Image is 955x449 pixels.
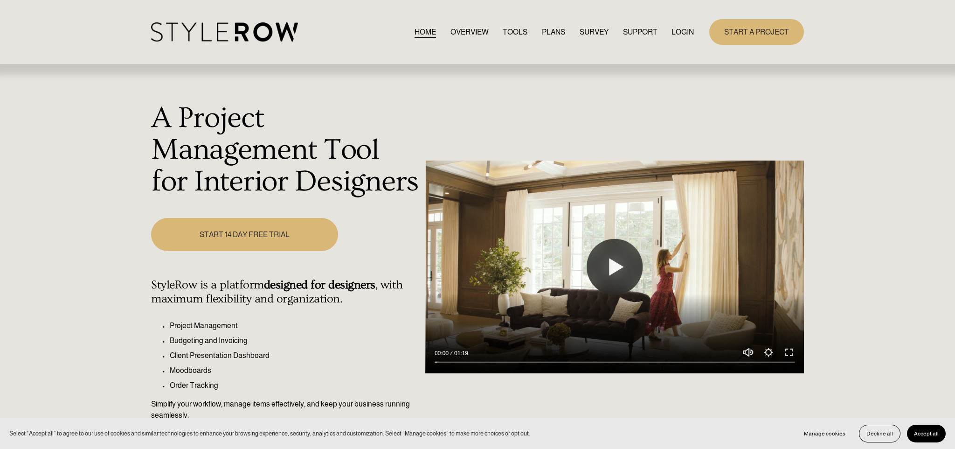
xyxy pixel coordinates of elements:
a: OVERVIEW [450,26,489,38]
p: Select “Accept all” to agree to our use of cookies and similar technologies to enhance your brows... [9,429,530,438]
a: LOGIN [671,26,694,38]
div: Duration [451,349,471,358]
p: Order Tracking [170,380,420,391]
div: Current time [435,349,451,358]
strong: designed for designers [264,278,375,292]
button: Decline all [859,425,900,442]
p: Budgeting and Invoicing [170,335,420,346]
span: Accept all [914,430,939,437]
a: HOME [415,26,436,38]
a: PLANS [542,26,565,38]
img: StyleRow [151,22,298,42]
a: SURVEY [580,26,609,38]
span: SUPPORT [623,27,657,38]
p: Project Management [170,320,420,331]
p: Simplify your workflow, manage items effectively, and keep your business running seamlessly. [151,399,420,421]
a: START 14 DAY FREE TRIAL [151,218,338,251]
h1: A Project Management Tool for Interior Designers [151,103,420,197]
input: Seek [435,359,795,366]
a: START A PROJECT [709,19,804,45]
a: TOOLS [503,26,527,38]
p: Moodboards [170,365,420,376]
span: Decline all [866,430,893,437]
span: Manage cookies [804,430,845,437]
button: Manage cookies [797,425,852,442]
button: Play [587,239,643,295]
h4: StyleRow is a platform , with maximum flexibility and organization. [151,278,420,306]
a: folder dropdown [623,26,657,38]
button: Accept all [907,425,946,442]
p: Client Presentation Dashboard [170,350,420,361]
